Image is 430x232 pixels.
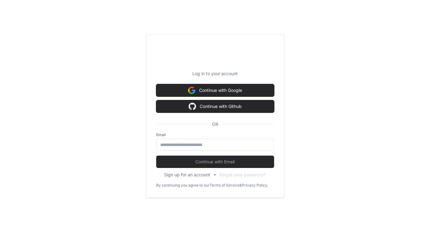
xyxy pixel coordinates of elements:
p: Log in to your account [156,71,274,77]
img: Sign in with google [188,84,195,97]
button: Continue with Google [156,84,274,97]
span: OR [210,121,221,127]
img: Sign in with google [189,100,196,113]
label: Email [156,132,274,137]
div: By continuing you agree to our [156,183,210,188]
div: & [240,183,242,188]
a: Terms of Service [210,183,240,188]
span: Continue with Email [156,159,274,165]
button: Continue with Email [156,156,274,168]
button: Continue with Github [156,100,274,113]
a: Privacy Policy. [242,183,268,188]
button: Forgot your password? [219,172,266,178]
button: Sign up for an account [164,172,210,178]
